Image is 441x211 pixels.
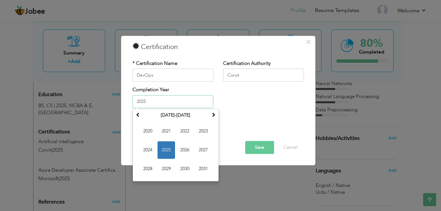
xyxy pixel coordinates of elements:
[142,110,209,120] th: Select Decade
[132,42,304,52] h3: Certification
[139,160,157,178] span: 2028
[195,122,212,140] span: 2023
[132,60,177,67] label: * Certification Name
[211,112,216,117] span: Next Decade
[136,112,140,117] span: Previous Decade
[277,141,304,154] button: Cancel
[303,37,314,47] button: Close
[132,87,169,93] label: Completion Year
[176,141,194,159] span: 2026
[157,122,175,140] span: 2021
[139,141,157,159] span: 2024
[245,141,274,154] button: Save
[195,160,212,178] span: 2031
[223,60,271,67] label: Certification Authority
[157,141,175,159] span: 2025
[157,160,175,178] span: 2029
[139,122,157,140] span: 2020
[306,36,311,48] span: ×
[176,160,194,178] span: 2030
[195,141,212,159] span: 2027
[176,122,194,140] span: 2022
